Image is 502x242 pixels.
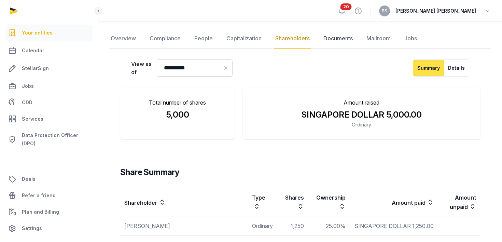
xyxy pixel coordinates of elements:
a: Data Protection Officer (DPO) [5,129,93,150]
span: StellarSign [22,64,49,72]
th: Ownership [308,189,349,216]
span: Ordinary [352,122,371,127]
a: Overview [109,29,137,49]
td: 25.00% [308,216,349,236]
span: CDD [22,98,32,107]
th: Amount paid [350,189,438,216]
div: [PERSON_NAME] [124,222,244,230]
a: People [193,29,214,49]
td: 1,250 [277,216,308,236]
td: Ordinary [248,216,277,236]
span: Deals [22,175,36,183]
a: Documents [322,29,354,49]
button: Summary [413,59,444,77]
span: SINGAPORE DOLLAR 5,000.00 [302,110,422,120]
a: Services [5,111,93,127]
div: 5,000 [131,109,224,120]
a: Your entities [5,25,93,41]
th: Amount unpaid [438,189,480,216]
th: Shareholder [120,189,248,216]
span: Settings [22,224,42,232]
nav: Tabs [109,29,491,49]
span: SINGAPORE DOLLAR 1,250.00 [354,223,434,229]
iframe: Chat Widget [468,209,502,242]
label: View as of [131,60,151,76]
span: Data Protection Officer (DPO) [22,131,90,148]
a: Jobs [403,29,418,49]
h3: Share Summary [120,167,480,178]
span: BS [382,9,387,13]
a: Plan and Billing [5,204,93,220]
span: Your entities [22,29,53,37]
p: Total number of shares [131,98,224,107]
th: Shares [277,189,308,216]
span: Plan and Billing [22,208,59,216]
a: CDD [5,96,93,109]
a: Deals [5,171,93,187]
span: [PERSON_NAME] [PERSON_NAME] [395,7,476,15]
a: Compliance [148,29,182,49]
a: Refer a friend [5,187,93,204]
span: Jobs [22,82,34,90]
input: Datepicker input [157,59,233,77]
a: Settings [5,220,93,237]
span: Calendar [22,46,44,55]
th: Type [248,189,277,216]
button: Details [444,59,469,77]
a: Calendar [5,42,93,59]
span: 20 [340,3,352,10]
button: BS [379,5,390,16]
a: StellarSign [5,60,93,77]
span: Services [22,115,43,123]
a: Jobs [5,78,93,94]
p: Amount raised [254,98,469,107]
a: Shareholders [274,29,311,49]
a: Mailroom [365,29,392,49]
a: Capitalization [225,29,263,49]
span: Refer a friend [22,191,56,200]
